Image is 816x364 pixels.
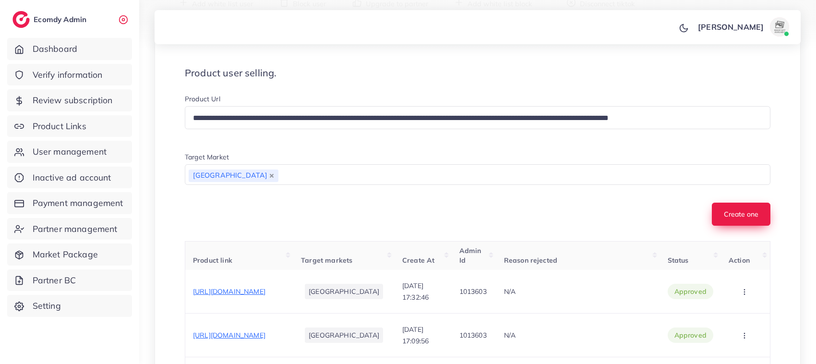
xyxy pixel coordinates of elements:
li: [GEOGRAPHIC_DATA] [305,328,383,343]
span: Product Links [33,120,86,133]
span: [URL][DOMAIN_NAME] [193,331,265,340]
a: Market Package [7,243,132,266]
h2: Ecomdy Admin [34,15,89,24]
a: Product Links [7,115,132,137]
a: Payment management [7,192,132,214]
img: avatar [770,17,789,36]
button: Deselect Pakistan [269,173,274,178]
a: Setting [7,295,132,317]
span: Admin Id [459,246,481,265]
span: Review subscription [33,94,113,107]
label: Product Url [185,94,220,104]
span: [GEOGRAPHIC_DATA] [189,170,278,182]
span: Inactive ad account [33,171,111,184]
p: [DATE] 17:09:56 [402,324,444,347]
p: 1013603 [459,329,487,341]
span: Target markets [301,256,352,265]
span: Partner management [33,223,118,235]
button: Create one [712,203,770,226]
span: approved [674,287,707,296]
span: Reason rejected [504,256,557,265]
a: Verify information [7,64,132,86]
p: [DATE] 17:32:46 [402,280,444,303]
span: Payment management [33,197,123,209]
p: 1013603 [459,286,487,297]
span: User management [33,146,107,158]
span: Product link [193,256,232,265]
span: Partner BC [33,274,76,287]
li: [GEOGRAPHIC_DATA] [305,284,383,299]
span: Setting [33,300,61,312]
span: [URL][DOMAIN_NAME] [193,287,265,296]
a: Review subscription [7,89,132,111]
p: [PERSON_NAME] [698,21,764,33]
span: Verify information [33,69,103,81]
a: Partner BC [7,269,132,291]
span: Dashboard [33,43,77,55]
img: logo [12,11,30,28]
a: Dashboard [7,38,132,60]
a: Partner management [7,218,132,240]
a: Inactive ad account [7,167,132,189]
a: User management [7,141,132,163]
span: Market Package [33,248,98,261]
div: Search for option [185,164,770,185]
span: Action [729,256,750,265]
span: Create At [402,256,434,265]
label: Target Market [185,152,229,162]
h4: Product user selling. [185,67,770,79]
input: Search for option [279,167,758,183]
span: Status [668,256,689,265]
span: N/A [504,287,516,296]
span: approved [674,330,707,340]
a: [PERSON_NAME]avatar [693,17,793,36]
span: N/A [504,331,516,340]
a: logoEcomdy Admin [12,11,89,28]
